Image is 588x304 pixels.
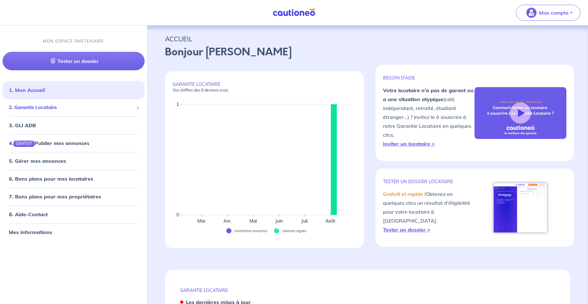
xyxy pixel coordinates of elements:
button: illu_account_valid_menu.svgMon compte [516,5,580,21]
img: illu_account_valid_menu.svg [526,8,537,18]
a: 6. Bons plans pour mes locataires [9,175,93,182]
div: 2. Garantie Locataire [3,101,145,114]
div: 1. Mon Accueil [3,84,145,96]
div: Mes informations [3,225,145,238]
text: Mai [250,218,257,224]
p: (cdd, indépendant, retraité, étudiant étranger...) ? Invitez le à souscrire à notre Garantie Loca... [383,86,475,148]
a: Mes informations [9,229,52,235]
div: 4.GRATUITPublier mes annonces [3,136,145,149]
p: ACCUEIL [165,33,571,45]
text: 0 [176,212,179,218]
div: 6. Bons plans pour mes locataires [3,172,145,185]
text: Août [325,218,335,224]
a: 1. Mon Accueil [9,87,45,93]
p: GARANTIE LOCATAIRE [173,81,356,93]
img: Cautioneo [270,9,318,17]
div: 3. GLI ADB [3,119,145,131]
a: 8. Aide-Contact [9,211,48,217]
a: 3. GLI ADB [9,122,36,128]
text: Juil. [301,218,308,224]
div: 5. Gérer mes annonces [3,154,145,167]
strong: Votre locataire n'a pas de garant ou a une situation atypique [383,87,474,102]
text: 1 [176,101,179,107]
a: 4.GRATUITPublier mes annonces [9,140,89,146]
a: Tester un dossier [3,52,145,70]
a: 7. Bons plans pour mes propriétaires [9,193,101,199]
p: Mon compte [539,9,569,17]
img: simulateur.png [490,180,550,236]
text: Juin [275,218,283,224]
p: TESTER un dossier locataire [383,179,475,184]
p: BESOIN D'AIDE [383,75,475,81]
a: 5. Gérer mes annonces [9,157,66,164]
a: Inviter un locataire > [383,141,435,147]
em: Vos chiffres des 6 derniers mois [173,88,228,93]
p: MON ESPACE PARTENAIRE [43,38,104,44]
img: video-gli-new-none.jpg [475,87,566,139]
text: Avr. [223,218,231,224]
p: Obtenez en quelques clics un résultat d'éligibilité pour votre locataire à [GEOGRAPHIC_DATA]. [383,190,475,234]
p: Bonjour [PERSON_NAME] [165,45,571,60]
p: GARANTIE LOCATAIRE [180,287,555,293]
text: Mar. [197,218,206,224]
div: 8. Aide-Contact [3,208,145,220]
a: Tester un dossier > [383,226,430,233]
em: Gratuit et rapide ! [383,191,426,197]
div: 7. Bons plans pour mes propriétaires [3,190,145,203]
span: 2. Garantie Locataire [9,104,133,111]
